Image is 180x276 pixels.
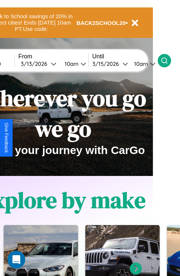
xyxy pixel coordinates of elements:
label: From [19,53,88,60]
label: Until [92,53,158,60]
b: BACK2SCHOOL20 [76,20,126,26]
iframe: Intercom live chat [7,251,25,269]
div: 3 / 13 / 2026 [21,60,51,67]
div: Give Feedback [4,123,9,153]
div: 10am [130,60,150,67]
div: 3 / 15 / 2026 [92,60,122,67]
div: 10am [61,60,81,67]
button: 10am [59,60,88,68]
button: 10am [128,60,158,68]
button: 3/13/2026 [19,60,59,68]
